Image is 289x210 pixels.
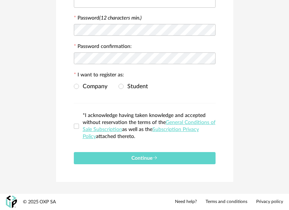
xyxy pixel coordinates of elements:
img: OXP [6,196,17,209]
label: Password [78,16,142,21]
div: © 2025 OXP SA [23,199,56,205]
a: Need help? [175,199,197,205]
label: Password confirmation: [74,44,132,51]
span: Continue [131,156,158,161]
a: Terms and conditions [206,199,247,205]
a: Subscription Privacy Policy [83,127,199,139]
span: *I acknowledge having taken knowledge and accepted without reservation the terms of the as well a... [83,113,216,139]
label: I want to register as: [74,72,124,79]
a: Privacy policy [256,199,283,205]
a: General Conditions of Sale Subscription [83,120,216,132]
span: Company [79,83,107,89]
button: Continue [74,152,216,164]
i: (12 characters min.) [99,16,142,21]
span: Student [124,83,148,89]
